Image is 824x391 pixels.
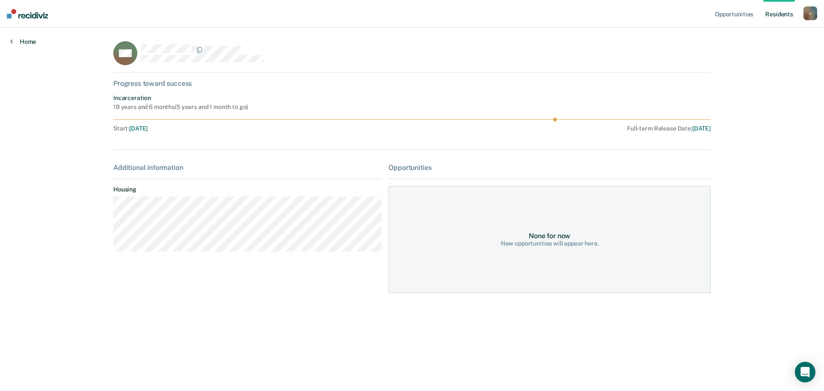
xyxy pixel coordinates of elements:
dt: Housing [113,186,382,193]
div: Additional information [113,164,382,172]
div: Incarceration [113,94,248,102]
a: Home [10,38,36,45]
div: Start : [113,125,386,132]
div: None for now [529,232,570,240]
span: [DATE] [692,125,711,132]
div: Opportunities [388,164,711,172]
button: r [803,6,817,20]
div: Full-term Release Date : [389,125,711,132]
div: New opportunities will appear here. [501,240,599,247]
div: Open Intercom Messenger [795,362,815,382]
div: Progress toward success [113,79,711,88]
div: 19 years and 6 months ( 5 years and 1 month to go ) [113,103,248,111]
span: [DATE] [129,125,148,132]
img: Recidiviz [7,9,48,18]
